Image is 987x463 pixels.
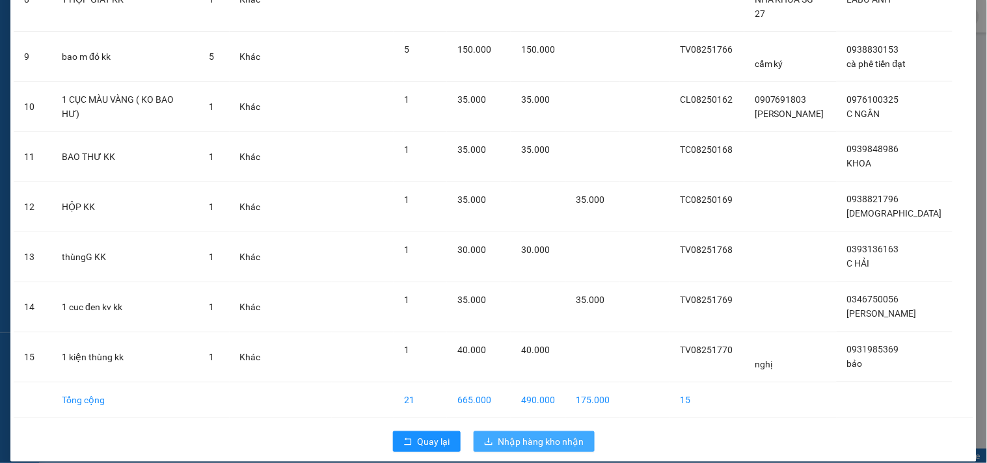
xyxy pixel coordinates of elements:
span: nghị [755,359,772,369]
span: 1 [404,144,409,155]
span: 0346750056 [847,295,899,305]
td: Tổng cộng [51,382,198,418]
td: bao m đỏ kk [51,32,198,82]
span: 0938830153 [847,44,899,55]
span: 150.000 [521,44,555,55]
span: 1 [209,352,214,362]
span: cà phê tiến đạt [847,59,906,69]
td: 1 kiện thùng kk [51,332,198,382]
td: Khác [230,282,271,332]
span: 150.000 [457,44,491,55]
span: 40.000 [457,345,486,355]
span: cẩm ký [755,59,783,69]
span: 0393136163 [847,245,899,255]
td: BAO THƯ KK [51,132,198,182]
span: 1 [209,252,214,262]
td: 13 [14,232,51,282]
td: HỘP KK [51,182,198,232]
span: TV08251770 [680,345,733,355]
span: 35.000 [457,295,486,305]
span: 1 [209,302,214,312]
span: TV08251768 [680,245,733,255]
span: download [484,437,493,447]
span: 30.000 [457,245,486,255]
td: 9 [14,32,51,82]
span: 1 [209,202,214,212]
span: CL08250162 [680,94,733,105]
span: TV08251769 [680,295,733,305]
span: [DEMOGRAPHIC_DATA] [847,209,942,219]
span: 1 [404,345,409,355]
td: 1 CỤC MÀU VÀNG ( KO BAO HƯ) [51,82,198,132]
td: 175.000 [565,382,620,418]
span: 1 [404,194,409,205]
span: 35.000 [457,194,486,205]
span: C HẢI [847,259,870,269]
span: 35.000 [576,295,604,305]
span: 5 [404,44,409,55]
span: TC08250169 [680,194,733,205]
span: bảo [847,359,863,369]
span: Quay lại [418,434,450,449]
span: 0938821796 [847,194,899,205]
span: 5 [209,51,214,62]
button: rollbackQuay lại [393,431,461,452]
span: C NGÂN [847,109,880,119]
span: TC08250168 [680,144,733,155]
td: Khác [230,232,271,282]
span: [PERSON_NAME] [847,309,917,319]
button: downloadNhập hàng kho nhận [474,431,595,452]
td: 11 [14,132,51,182]
td: Khác [230,132,271,182]
td: 21 [394,382,447,418]
span: 35.000 [457,94,486,105]
td: 14 [14,282,51,332]
span: 35.000 [521,144,550,155]
span: 30.000 [521,245,550,255]
td: 15 [14,332,51,382]
td: Khác [230,82,271,132]
td: 10 [14,82,51,132]
span: 0931985369 [847,345,899,355]
span: 1 [209,152,214,162]
span: 0939848986 [847,144,899,155]
span: 1 [404,245,409,255]
td: 1 cuc đen kv kk [51,282,198,332]
td: 665.000 [447,382,511,418]
td: 15 [669,382,744,418]
span: 40.000 [521,345,550,355]
td: thùngG KK [51,232,198,282]
td: Khác [230,332,271,382]
td: 12 [14,182,51,232]
td: 490.000 [511,382,565,418]
span: KHOA [847,159,872,169]
span: [PERSON_NAME] [755,109,824,119]
span: rollback [403,437,412,447]
span: TV08251766 [680,44,733,55]
span: 1 [404,295,409,305]
span: 0907691803 [755,94,807,105]
td: Khác [230,182,271,232]
span: 1 [209,101,214,112]
td: Khác [230,32,271,82]
span: 35.000 [457,144,486,155]
span: Nhập hàng kho nhận [498,434,584,449]
span: 35.000 [576,194,604,205]
span: 0976100325 [847,94,899,105]
span: 35.000 [521,94,550,105]
span: 1 [404,94,409,105]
